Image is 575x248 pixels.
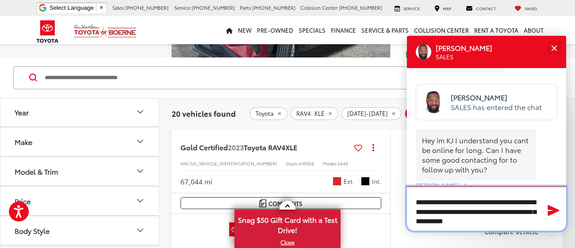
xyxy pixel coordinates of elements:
a: Finance [328,16,359,44]
a: Service [388,5,426,12]
label: Compare Vehicle [484,227,554,236]
a: Home [223,16,235,44]
span: Service [403,5,420,11]
span: Collision Center [300,4,337,11]
span: [PHONE_NUMBER] [252,4,295,11]
input: Search by Make, Model, or Keyword [44,67,506,88]
div: Make [15,137,32,146]
img: Toyota Certified Used Vehicles [229,222,280,237]
button: Comments [180,197,381,209]
span: ▼ [99,4,104,11]
button: Send Message [544,202,563,220]
span: Black [361,177,370,186]
button: MakeMake [0,127,160,156]
p: [PERSON_NAME] [451,92,542,102]
div: Operator Name [436,43,502,53]
button: Model & TrimModel & Trim [0,157,160,186]
div: Price [135,196,146,206]
span: Gold Certified [180,142,228,152]
div: Operator Title [436,53,502,61]
span: Service [174,4,190,11]
button: Body StyleBody Style [0,216,160,245]
div: Model & Trim [135,166,146,177]
button: remove RAV4: XLE [290,107,338,120]
button: Close [544,38,563,57]
img: a9bf27a0-1c75-11f0-b764-3faf5b5469c4-1744997105_7815.png [423,91,445,113]
span: VIN: [180,160,189,167]
button: YearYear [0,98,160,126]
a: Pre-Owned [254,16,296,44]
img: Vic Vaughan Toyota of Boerne [73,24,137,39]
button: Clear All [404,107,439,120]
span: Map [443,5,451,11]
span: 20 vehicles found [172,108,236,118]
button: Actions [366,140,381,155]
p: [PERSON_NAME] • 1 min ago [416,183,557,188]
span: Red [333,177,341,186]
div: Model & Trim [15,167,58,176]
div: Year [135,107,146,118]
span: Parts [240,4,251,11]
p: SALES [436,53,492,61]
span: Select Language [50,4,94,11]
a: Contact [459,5,502,12]
img: Toyota [31,17,64,46]
span: SALES [451,102,473,112]
span: [US_VEHICLE_IDENTIFICATION_NUMBER] [189,160,277,167]
span: RAV4: XLE [296,110,325,117]
a: Service & Parts: Opens in a new tab [359,16,411,44]
textarea: Type your message [407,187,566,231]
a: Map [428,5,458,12]
span: Toyota [256,110,274,117]
a: My Saved Vehicles [508,5,544,12]
a: Gold Certified2023Toyota RAV4XLE [180,142,351,152]
div: Make [135,137,146,147]
div: Price [15,197,31,205]
button: remove 2019-2024 [341,107,402,120]
div: Year [15,108,29,116]
span: [PHONE_NUMBER] [339,4,382,11]
div: 67,044 mi [180,176,212,187]
span: dropdown dots [372,144,374,151]
span: 4440 [337,160,348,167]
div: Body Style [135,225,146,236]
span: has entered the chat [473,102,542,112]
a: Collision Center [411,16,471,44]
a: Specials [296,16,328,44]
a: Rent a Toyota [471,16,521,44]
span: Saved [525,5,537,11]
span: Contact [476,5,496,11]
span: A10958 [299,160,314,167]
span: [PHONE_NUMBER] [125,4,169,11]
img: Comments [259,199,266,207]
span: XLE [285,142,297,152]
div: Operator Image [416,44,431,60]
span: [PHONE_NUMBER] [192,4,235,11]
button: PricePrice [0,187,160,215]
a: New [235,16,254,44]
a: About [521,16,546,44]
span: [DATE]-[DATE] [347,110,388,117]
p: [PERSON_NAME] [436,43,492,53]
div: Hey im KJ I understand you cant be online for long. Can I have some good contacting for to follow... [416,129,536,180]
span: Stock: [286,160,299,167]
span: Model: [323,160,337,167]
span: Ext. [344,177,354,186]
span: 2023 [228,142,244,152]
div: Body Style [15,226,50,235]
a: Select Language​ [50,4,104,11]
span: Int. [372,177,381,186]
span: Toyota RAV4 [244,142,285,152]
button: remove Toyota [249,107,287,120]
span: Sales [112,4,124,11]
span: Comments [268,199,303,208]
span: Snag $50 Gift Card with a Test Drive! [235,210,340,237]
